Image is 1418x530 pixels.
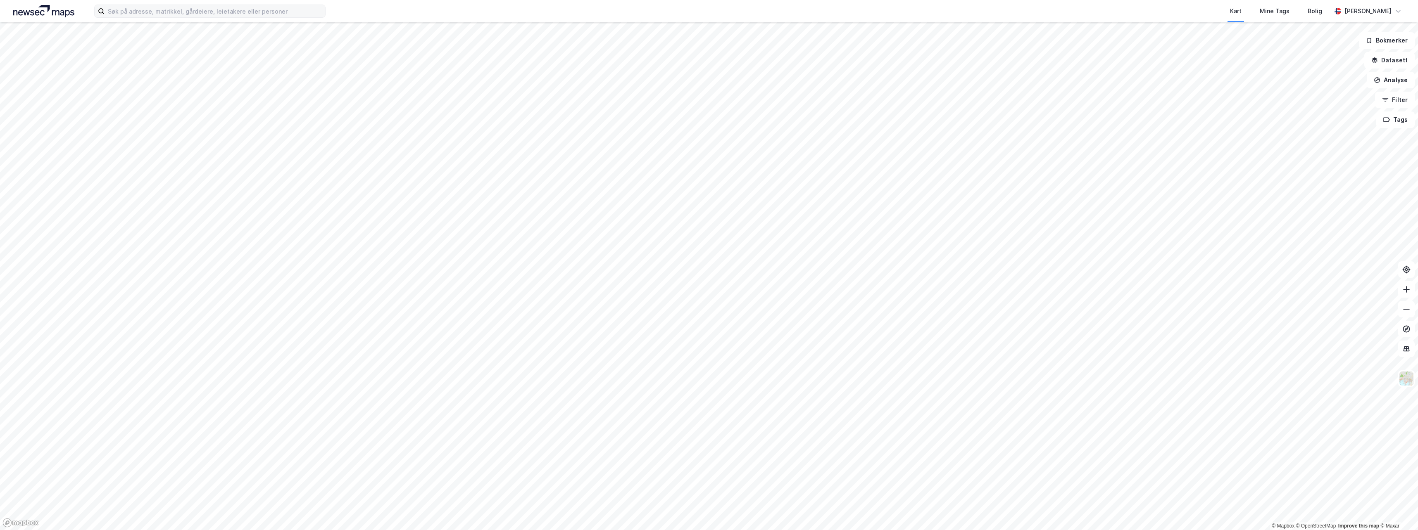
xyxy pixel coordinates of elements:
[1308,6,1322,16] div: Bolig
[1367,72,1415,88] button: Analyse
[1344,6,1392,16] div: [PERSON_NAME]
[1296,523,1336,529] a: OpenStreetMap
[1338,523,1379,529] a: Improve this map
[1375,92,1415,108] button: Filter
[105,5,325,17] input: Søk på adresse, matrikkel, gårdeiere, leietakere eller personer
[1377,490,1418,530] div: Kontrollprogram for chat
[1376,111,1415,128] button: Tags
[1230,6,1242,16] div: Kart
[1260,6,1290,16] div: Mine Tags
[1272,523,1294,529] a: Mapbox
[1399,371,1414,386] img: Z
[2,518,39,528] a: Mapbox homepage
[13,5,74,17] img: logo.a4113a55bc3d86da70a041830d287a7e.svg
[1359,32,1415,49] button: Bokmerker
[1377,490,1418,530] iframe: Chat Widget
[1364,52,1415,69] button: Datasett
